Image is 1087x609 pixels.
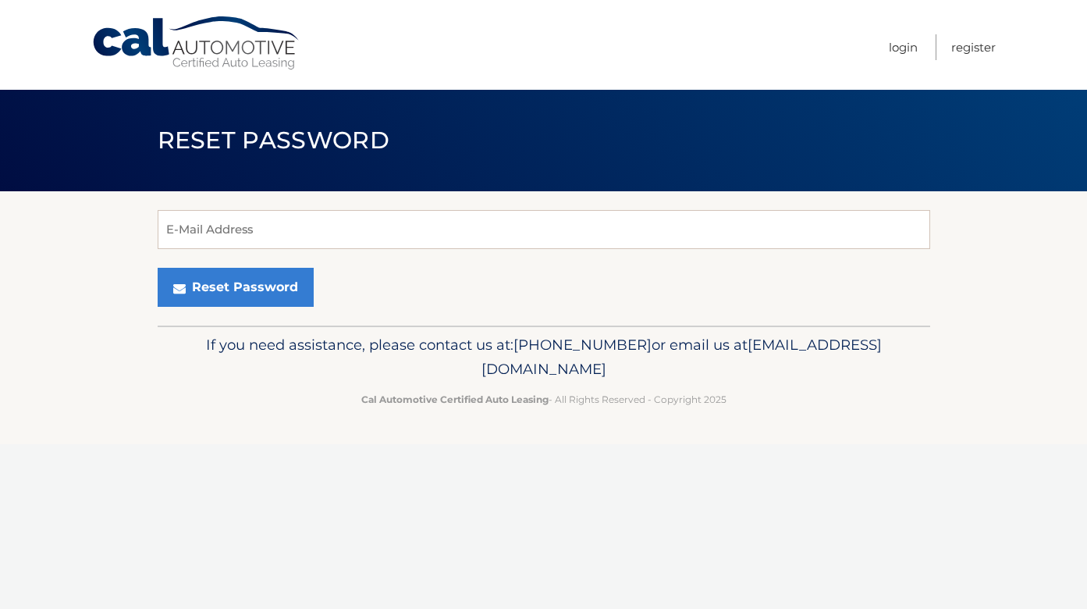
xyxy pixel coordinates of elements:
[168,333,920,383] p: If you need assistance, please contact us at: or email us at
[158,268,314,307] button: Reset Password
[513,336,652,354] span: [PHONE_NUMBER]
[91,16,302,71] a: Cal Automotive
[158,210,930,249] input: E-Mail Address
[158,126,389,155] span: Reset Password
[168,391,920,408] p: - All Rights Reserved - Copyright 2025
[361,394,549,405] strong: Cal Automotive Certified Auto Leasing
[951,34,996,60] a: Register
[889,34,918,60] a: Login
